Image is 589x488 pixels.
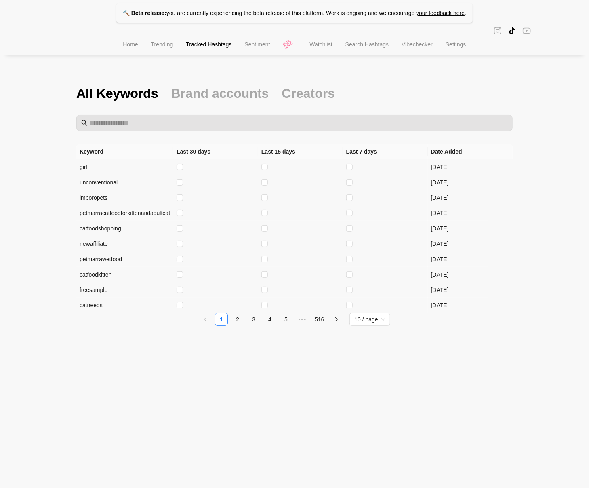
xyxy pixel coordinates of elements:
span: 10 / page [354,313,385,325]
td: imporopets [76,190,173,205]
a: 4 [264,313,276,325]
div: Page Size [349,313,390,326]
span: Brand accounts [171,85,269,102]
td: [DATE] [428,298,513,313]
td: [DATE] [428,205,513,221]
td: petmarracatfoodforkittenandadultcat [76,205,173,221]
span: Settings [446,41,466,48]
td: catneeds [76,298,173,313]
td: [DATE] [428,175,513,190]
td: [DATE] [428,221,513,236]
span: Trending [151,41,173,48]
a: 3 [248,313,260,325]
span: search [81,120,88,126]
span: right [334,317,339,322]
span: Search Hashtags [345,41,389,48]
li: 4 [263,313,276,326]
td: [DATE] [428,282,513,298]
li: Next Page [330,313,343,326]
a: 1 [215,313,227,325]
td: [DATE] [428,159,513,175]
span: ••• [296,313,309,326]
button: right [330,313,343,326]
td: freesample [76,282,173,298]
td: catfoodshopping [76,221,173,236]
span: Tracked Hashtags [186,41,231,48]
th: Last 30 days [173,144,258,159]
td: [DATE] [428,251,513,267]
li: 2 [231,313,244,326]
p: you are currently experiencing the beta release of this platform. Work is ongoing and we encourage . [116,3,473,23]
a: 5 [280,313,292,325]
a: 2 [231,313,244,325]
td: catfoodkitten [76,267,173,282]
td: [DATE] [428,236,513,251]
li: Next 5 Pages [296,313,309,326]
a: your feedback here [416,10,465,16]
td: girl [76,159,173,175]
th: Last 7 days [343,144,428,159]
span: youtube [523,26,531,35]
td: unconventional [76,175,173,190]
span: Home [123,41,138,48]
li: 3 [247,313,260,326]
span: instagram [494,26,502,35]
span: left [203,317,208,322]
strong: 🔨 Beta release: [123,10,166,16]
span: Creators [282,85,335,102]
th: Date Added [428,144,513,159]
li: 516 [312,313,327,326]
span: Sentiment [245,41,270,48]
span: Vibechecker [402,41,433,48]
li: 5 [280,313,292,326]
li: 1 [215,313,228,326]
td: [DATE] [428,267,513,282]
td: newaffiliate [76,236,173,251]
li: Previous Page [199,313,212,326]
td: petmarrawetfood [76,251,173,267]
button: left [199,313,212,326]
span: Watchlist [310,41,332,48]
td: [DATE] [428,190,513,205]
th: Keyword [76,144,173,159]
a: 516 [312,313,326,325]
th: Last 15 days [258,144,343,159]
span: All Keywords [76,85,158,102]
